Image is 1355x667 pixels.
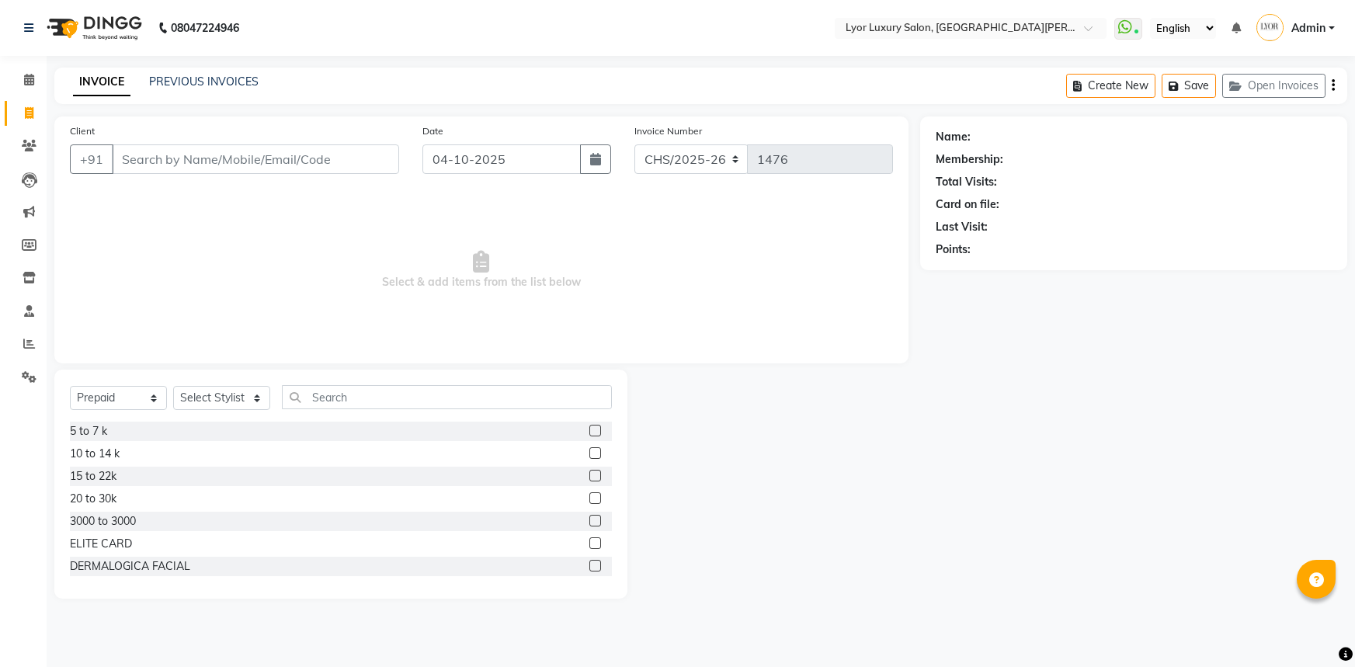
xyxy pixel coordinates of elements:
label: Client [70,124,95,138]
button: Create New [1066,74,1155,98]
div: 15 to 22k [70,468,116,485]
label: Date [422,124,443,138]
div: ELITE CARD [70,536,132,552]
iframe: chat widget [1290,605,1339,651]
div: Last Visit: [936,219,988,235]
input: Search by Name/Mobile/Email/Code [112,144,399,174]
div: Points: [936,241,971,258]
b: 08047224946 [171,6,239,50]
div: DERMALOGICA FACIAL [70,558,190,575]
button: +91 [70,144,113,174]
div: Card on file: [936,196,999,213]
button: Save [1162,74,1216,98]
div: Total Visits: [936,174,997,190]
div: Membership: [936,151,1003,168]
label: Invoice Number [634,124,702,138]
div: 20 to 30k [70,491,116,507]
div: 10 to 14 k [70,446,120,462]
div: Name: [936,129,971,145]
span: Select & add items from the list below [70,193,893,348]
div: 3000 to 3000 [70,513,136,530]
span: Admin [1291,20,1325,36]
button: Open Invoices [1222,74,1325,98]
div: 5 to 7 k [70,423,107,439]
input: Search [282,385,612,409]
a: INVOICE [73,68,130,96]
a: PREVIOUS INVOICES [149,75,259,89]
img: Admin [1256,14,1284,41]
img: logo [40,6,146,50]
